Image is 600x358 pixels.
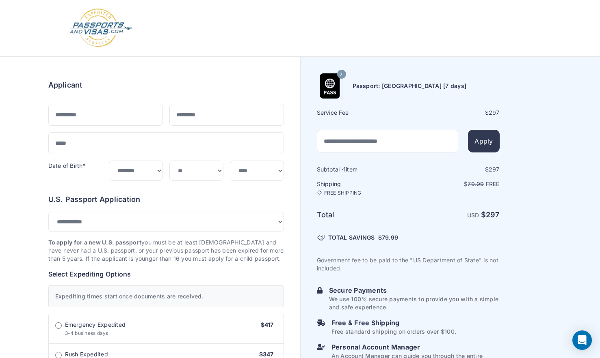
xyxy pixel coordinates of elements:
[48,238,284,263] p: you must be at least [DEMOGRAPHIC_DATA] and have never had a U.S. passport, or your previous pass...
[48,194,284,205] h6: U.S. Passport Application
[353,82,467,90] h6: Passport: [GEOGRAPHIC_DATA] [7 days]
[409,109,500,117] div: $
[486,210,500,219] span: 297
[329,285,500,295] h6: Secure Payments
[317,165,407,174] h6: Subtotal · item
[324,190,362,196] span: FREE SHIPPING
[481,210,500,219] strong: $
[467,212,479,219] span: USD
[331,318,456,328] h6: Free & Free Shipping
[409,180,500,188] p: $
[48,162,86,169] label: Date of Birth*
[343,166,346,173] span: 1
[468,130,499,152] button: Apply
[328,234,375,242] span: TOTAL SAVINGS
[65,330,108,336] span: 3-4 business days
[261,321,274,328] span: $417
[489,109,500,116] span: 297
[69,8,133,48] img: Logo
[48,269,284,279] h6: Select Expediting Options
[329,295,500,311] p: We use 100% secure payments to provide you with a simple and safe experience.
[489,166,500,173] span: 297
[259,351,274,358] span: $347
[572,330,592,350] div: Open Intercom Messenger
[486,180,500,187] span: Free
[48,239,142,246] strong: To apply for a new U.S. passport
[382,234,398,241] span: 79.99
[65,321,126,329] span: Emergency Expedited
[317,256,500,272] p: Government fee to be paid to the "US Department of State" is not included.
[331,328,456,336] p: Free standard shipping on orders over $100.
[340,69,342,80] span: 7
[317,180,407,196] h6: Shipping
[317,209,407,221] h6: Total
[468,180,484,187] span: 79.99
[48,79,82,91] h6: Applicant
[409,165,500,174] div: $
[331,342,500,352] h6: Personal Account Manager
[48,285,284,307] div: Expediting times start once documents are received.
[317,109,407,117] h6: Service Fee
[317,73,342,99] img: Product Name
[378,234,398,242] span: $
